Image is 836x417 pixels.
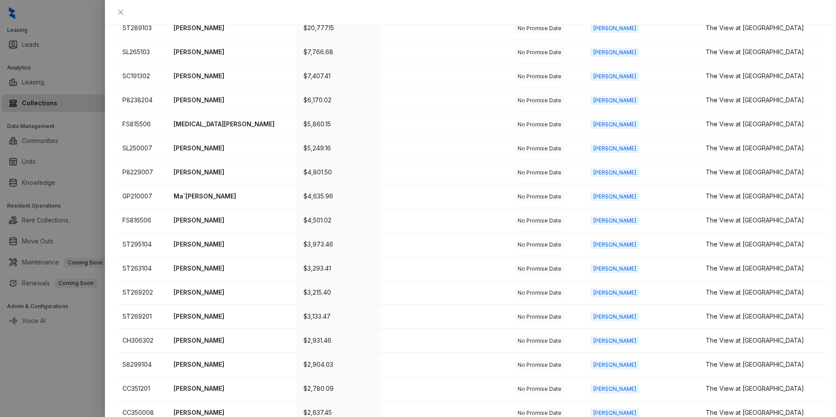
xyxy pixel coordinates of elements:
[706,384,819,393] div: The View at [GEOGRAPHIC_DATA]
[515,264,564,273] span: No Promise Date
[296,16,380,40] td: $20,777.15
[174,215,289,225] p: [PERSON_NAME]
[174,384,289,393] p: [PERSON_NAME]
[174,143,289,153] p: [PERSON_NAME]
[515,168,564,177] span: No Promise Date
[706,336,819,345] div: The View at [GEOGRAPHIC_DATA]
[174,47,289,57] p: [PERSON_NAME]
[296,112,380,136] td: $5,860.15
[706,215,819,225] div: The View at [GEOGRAPHIC_DATA]
[590,240,639,249] span: [PERSON_NAME]
[515,24,564,33] span: No Promise Date
[115,257,167,281] td: ST263104
[590,192,639,201] span: [PERSON_NAME]
[706,119,819,129] div: The View at [GEOGRAPHIC_DATA]
[174,360,289,369] p: [PERSON_NAME]
[174,240,289,249] p: [PERSON_NAME]
[706,191,819,201] div: The View at [GEOGRAPHIC_DATA]
[515,337,564,345] span: No Promise Date
[174,119,289,129] p: [MEDICAL_DATA][PERSON_NAME]
[706,360,819,369] div: The View at [GEOGRAPHIC_DATA]
[515,120,564,129] span: No Promise Date
[115,377,167,401] td: CC351201
[296,40,380,64] td: $7,766.68
[296,136,380,160] td: $5,249.16
[590,264,639,273] span: [PERSON_NAME]
[706,95,819,105] div: The View at [GEOGRAPHIC_DATA]
[706,47,819,57] div: The View at [GEOGRAPHIC_DATA]
[590,288,639,297] span: [PERSON_NAME]
[590,48,639,57] span: [PERSON_NAME]
[174,288,289,297] p: [PERSON_NAME]
[115,40,167,64] td: SL265103
[296,64,380,88] td: $7,407.41
[174,167,289,177] p: [PERSON_NAME]
[590,216,639,225] span: [PERSON_NAME]
[515,216,564,225] span: No Promise Date
[590,120,639,129] span: [PERSON_NAME]
[296,257,380,281] td: $3,293.41
[117,9,124,16] span: close
[115,112,167,136] td: FS815506
[115,16,167,40] td: ST289103
[174,336,289,345] p: [PERSON_NAME]
[590,313,639,321] span: [PERSON_NAME]
[115,136,167,160] td: SL250007
[174,312,289,321] p: [PERSON_NAME]
[115,208,167,233] td: FS816506
[115,329,167,353] td: CH306302
[115,160,167,184] td: P8229007
[590,168,639,177] span: [PERSON_NAME]
[515,96,564,105] span: No Promise Date
[296,281,380,305] td: $3,215.40
[115,305,167,329] td: ST269201
[296,233,380,257] td: $3,973.46
[706,312,819,321] div: The View at [GEOGRAPHIC_DATA]
[515,144,564,153] span: No Promise Date
[115,7,126,17] button: Close
[296,160,380,184] td: $4,801.50
[590,361,639,369] span: [PERSON_NAME]
[174,191,289,201] p: Ma`[PERSON_NAME]
[590,385,639,393] span: [PERSON_NAME]
[296,377,380,401] td: $2,780.09
[296,329,380,353] td: $2,931.46
[706,288,819,297] div: The View at [GEOGRAPHIC_DATA]
[296,208,380,233] td: $4,501.02
[706,240,819,249] div: The View at [GEOGRAPHIC_DATA]
[706,23,819,33] div: The View at [GEOGRAPHIC_DATA]
[590,337,639,345] span: [PERSON_NAME]
[115,64,167,88] td: SC191302
[115,184,167,208] td: GP210007
[515,361,564,369] span: No Promise Date
[296,88,380,112] td: $6,170.02
[590,72,639,81] span: [PERSON_NAME]
[515,72,564,81] span: No Promise Date
[706,167,819,177] div: The View at [GEOGRAPHIC_DATA]
[174,95,289,105] p: [PERSON_NAME]
[296,353,380,377] td: $2,904.03
[115,353,167,377] td: S8299104
[515,48,564,57] span: No Promise Date
[296,305,380,329] td: $3,133.47
[174,23,289,33] p: [PERSON_NAME]
[590,96,639,105] span: [PERSON_NAME]
[515,240,564,249] span: No Promise Date
[706,264,819,273] div: The View at [GEOGRAPHIC_DATA]
[174,71,289,81] p: [PERSON_NAME]
[115,281,167,305] td: ST269202
[515,385,564,393] span: No Promise Date
[515,192,564,201] span: No Promise Date
[515,288,564,297] span: No Promise Date
[515,313,564,321] span: No Promise Date
[706,143,819,153] div: The View at [GEOGRAPHIC_DATA]
[590,24,639,33] span: [PERSON_NAME]
[115,233,167,257] td: ST295104
[706,71,819,81] div: The View at [GEOGRAPHIC_DATA]
[174,264,289,273] p: [PERSON_NAME]
[115,88,167,112] td: P8238204
[590,144,639,153] span: [PERSON_NAME]
[296,184,380,208] td: $4,635.96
